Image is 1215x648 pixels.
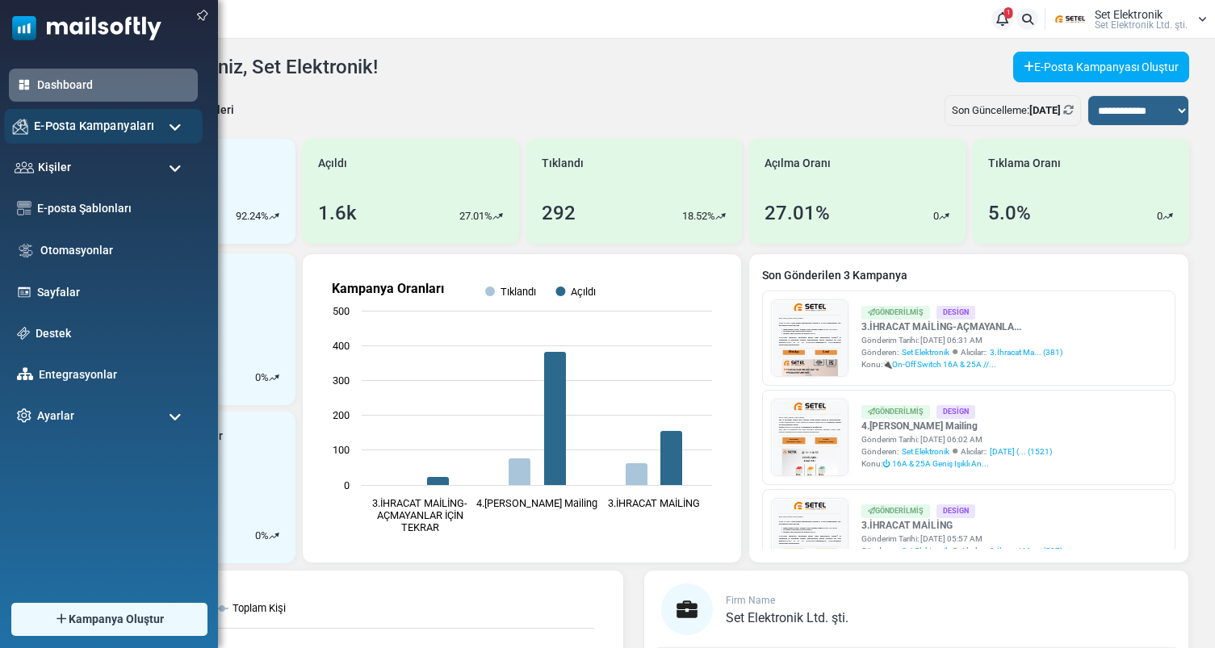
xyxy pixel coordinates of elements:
[48,156,509,190] p: Proud of being " in producing
[17,408,31,423] img: settings-icon.svg
[765,155,831,172] span: Açılma Oranı
[726,610,848,625] span: Set Elektronik Ltd. şti.
[1050,7,1091,31] img: User Logo
[438,266,486,280] strong: SETEL®
[37,77,190,94] a: Dashboard
[39,366,190,383] a: Entegrasyonlar
[882,459,989,468] span: ⏻ 16A & 25A Geniş Işıklı An...
[255,528,279,544] div: %
[902,545,949,557] span: Set Elektronik
[48,105,509,106] table: divider
[17,327,30,340] img: support-icon.svg
[17,241,35,260] img: workflow.svg
[17,77,31,92] img: dashboard-icon-active.svg
[861,306,930,320] div: Gönderilmiş
[501,286,536,298] text: Tıklandı
[48,266,509,314] strong: is committed to providing reliable, high-qualified switch solutions for your projects.
[476,497,597,509] text: 4.[PERSON_NAME] Mailing
[342,286,454,317] span: E-mail Üzerinden Ulaşın
[324,300,380,314] strong: catalogue
[48,210,509,245] p: Tüm renk ve semboller için ürün görseline tıklayarak ulaşabilir, detaylı bilgi, numune taleplerin...
[333,444,350,456] text: 100
[861,445,1052,458] div: Gönderen: Alıcılar::
[316,278,479,327] a: E-mailÜzerinden Ulaşın
[333,409,350,421] text: 200
[861,320,1062,334] a: 3.İHRACAT MAİLİNG-AÇMAYANLA...
[1095,20,1188,30] span: Set Elektronik Ltd. şti.
[990,545,1062,557] a: 3.İhracat Ma... (587)
[48,140,509,192] p: , , Avrupa standartlarına uygun üretimi ile elektrik bağlantılarınız için
[78,366,241,400] a: WhatsApp
[861,334,1062,346] div: Gönderim Tarihi: [DATE] 06:31 AM
[104,286,216,317] span: Whatsapp Üzerinden Ulaşın
[48,194,92,207] strong: SETEL,
[37,284,190,301] a: Sayfalar
[48,122,509,139] p: Dear {(first_name)} {(last_name)},
[69,611,164,628] span: Kampanya Oluştur
[81,236,509,253] p: solutions.
[861,504,930,518] div: Gönderilmiş
[81,237,270,251] strong: Durable, safe, and easy-to-install
[988,155,1061,172] span: Tıklama Oranı
[230,194,371,207] strong: güvenilir iş ortağınızdır.
[17,285,31,299] img: landing_pages.svg
[37,408,74,424] span: Ayarlar
[316,366,479,400] a: E-mail
[1029,104,1061,116] b: [DATE]
[318,199,357,228] div: 1.6k
[861,533,1062,545] div: Gönderim Tarihi: [DATE] 05:57 AM
[861,346,1062,358] div: Gönderen: Alıcılar::
[902,445,949,458] span: Set Elektronik
[140,157,148,171] strong: Y
[287,343,509,344] table: divider
[988,199,1031,228] div: 5.0%
[726,595,775,606] span: Firm Name
[38,159,71,176] span: Kişiler
[882,360,996,369] span: 🔌On-Off Switch 16A & 25A //...
[936,504,975,518] div: Design
[936,405,975,419] div: Design
[81,203,369,217] strong: Wide product types / symbol / color options range
[762,267,1175,284] a: Son Gönderilen 3 Kampanya
[861,358,1062,370] div: Konu:
[1095,9,1163,20] span: Set Elektronik
[75,278,244,327] a: WhatsappÜzerinden Ulaşın
[765,199,830,228] div: 27.01%
[48,261,509,261] table: divider
[48,265,509,332] p: Whether Contact us for the requirements, and explore
[94,266,427,280] strong: for industrial, household and/or OEM applications,
[48,349,509,349] table: divider
[991,8,1013,30] a: 1
[936,306,975,320] div: Design
[15,161,34,173] img: contacts-icon.svg
[81,220,295,234] strong: 16Amper or 25Amper choices (250V).
[81,202,509,219] p: to match your needs.
[469,141,505,155] strong: odaklı
[48,192,509,210] p: üretim ve projeleriniz için
[861,545,1062,557] div: Gönderen: Alıcılar::
[182,157,346,171] strong: lobal Manufacturer Partner"
[990,346,1062,358] a: 3.İhracat Ma... (381)
[1050,7,1207,31] a: User Logo Set Elektronik Set Elektronik Ltd. şti.
[40,242,190,259] a: Otomasyonlar
[682,208,715,224] p: 18.52%
[255,370,261,386] p: 0
[318,155,347,172] span: Açıldı
[990,445,1052,458] a: [DATE] (... (1521)
[34,117,154,135] span: E-Posta Kampanyaları
[861,433,1052,445] div: Gönderim Tarihi: [DATE] 06:02 AM
[148,157,182,171] strong: our G
[315,141,468,155] strong: yüksek kalite ve emniyet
